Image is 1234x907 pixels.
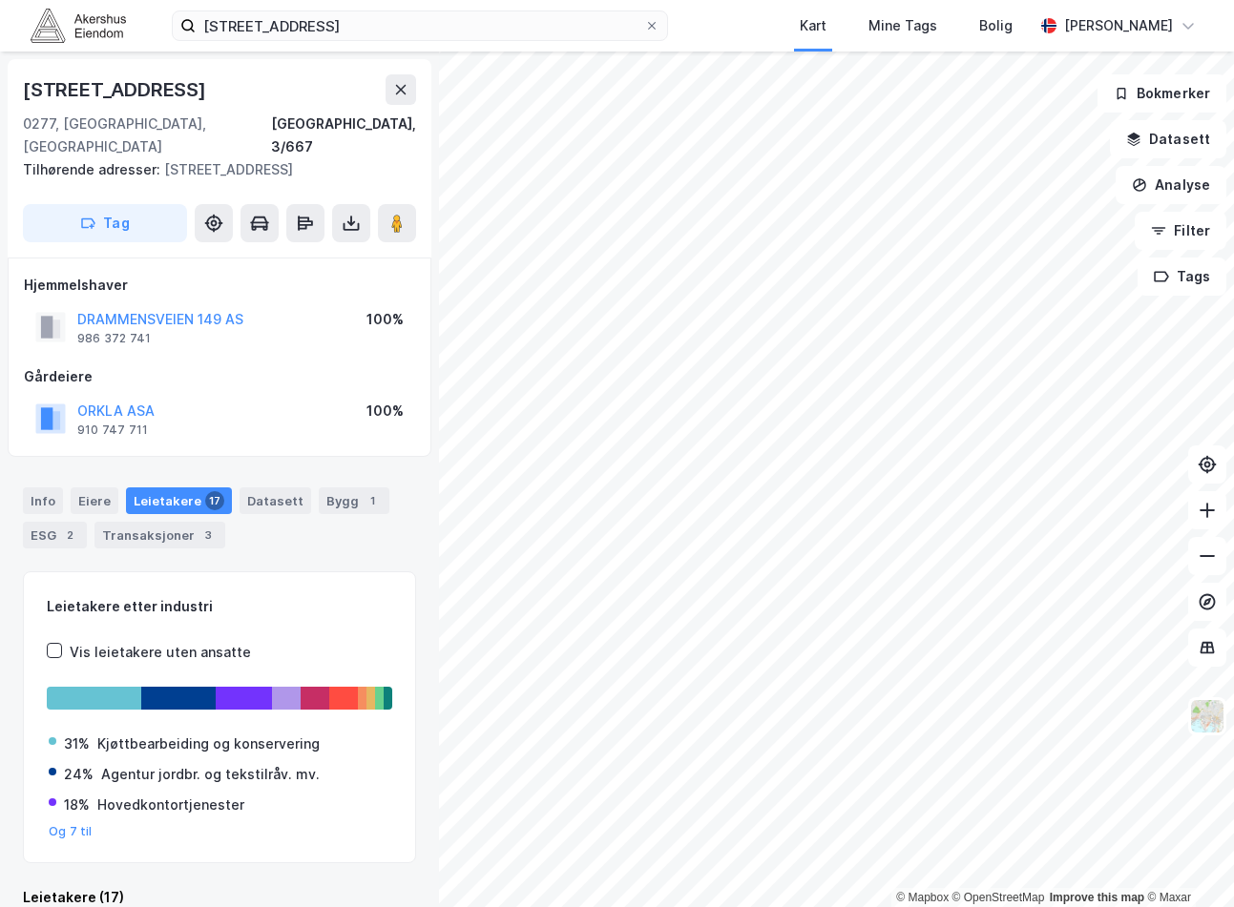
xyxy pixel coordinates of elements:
div: Datasett [240,487,311,514]
div: Gårdeiere [24,365,415,388]
div: 910 747 711 [77,423,148,438]
div: [GEOGRAPHIC_DATA], 3/667 [271,113,416,158]
div: [STREET_ADDRESS] [23,158,401,181]
div: 0277, [GEOGRAPHIC_DATA], [GEOGRAPHIC_DATA] [23,113,271,158]
button: Tag [23,204,187,242]
img: Z [1189,698,1225,734]
div: 2 [60,526,79,545]
div: Bygg [319,487,389,514]
button: Datasett [1110,120,1226,158]
div: 986 372 741 [77,331,151,346]
div: 18% [64,794,90,816]
button: Analyse [1116,166,1226,204]
div: [STREET_ADDRESS] [23,74,210,105]
div: 100% [366,400,404,423]
div: Mine Tags [868,14,937,37]
div: Agentur jordbr. og tekstilråv. mv. [101,763,320,786]
button: Filter [1135,212,1226,250]
div: Kjøttbearbeiding og konservering [97,732,320,755]
div: Vis leietakere uten ansatte [70,641,251,664]
a: OpenStreetMap [952,891,1045,904]
span: Tilhørende adresser: [23,161,164,177]
div: 31% [64,732,90,755]
div: Hjemmelshaver [24,274,415,297]
div: ESG [23,522,87,548]
div: [PERSON_NAME] [1064,14,1173,37]
div: Eiere [71,487,118,514]
img: akershus-eiendom-logo.9091f326c980b4bce74ccdd9f866810c.svg [31,9,126,42]
div: Info [23,487,63,514]
a: Mapbox [896,891,949,904]
div: Hovedkontortjenester [97,794,244,816]
div: 24% [64,763,94,786]
div: Kart [800,14,826,37]
a: Improve this map [1050,891,1144,904]
button: Og 7 til [49,824,93,839]
button: Tags [1138,258,1226,296]
button: Bokmerker [1098,74,1226,113]
iframe: Chat Widget [1139,815,1234,907]
div: 100% [366,308,404,331]
div: 1 [363,491,382,510]
div: Bolig [979,14,1013,37]
div: Leietakere [126,487,232,514]
div: 17 [205,491,224,510]
input: Søk på adresse, matrikkel, gårdeiere, leietakere eller personer [196,11,644,40]
div: 3 [199,526,218,545]
div: Kontrollprogram for chat [1139,815,1234,907]
div: Leietakere etter industri [47,595,392,618]
div: Transaksjoner [94,522,225,548]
